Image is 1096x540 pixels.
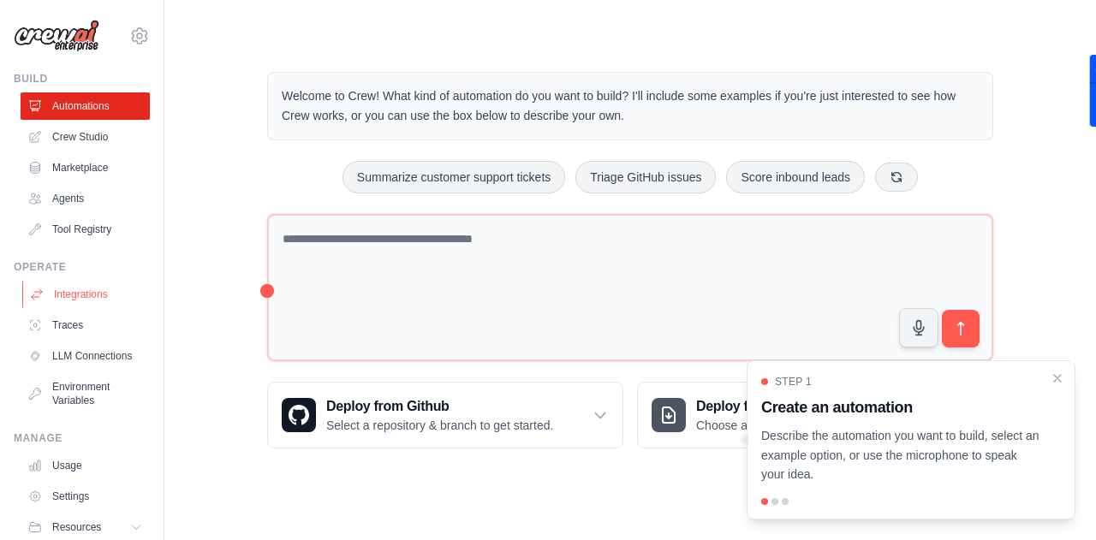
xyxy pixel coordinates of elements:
[696,417,841,434] p: Choose a zip file to upload.
[696,396,841,417] h3: Deploy from zip file
[21,312,150,339] a: Traces
[21,123,150,151] a: Crew Studio
[726,161,865,193] button: Score inbound leads
[21,185,150,212] a: Agents
[52,520,101,534] span: Resources
[21,373,150,414] a: Environment Variables
[14,20,99,52] img: Logo
[14,260,150,274] div: Operate
[14,72,150,86] div: Build
[326,396,553,417] h3: Deploy from Github
[21,92,150,120] a: Automations
[21,483,150,510] a: Settings
[21,342,150,370] a: LLM Connections
[326,417,553,434] p: Select a repository & branch to get started.
[342,161,565,193] button: Summarize customer support tickets
[775,375,812,389] span: Step 1
[575,161,716,193] button: Triage GitHub issues
[14,431,150,445] div: Manage
[21,452,150,479] a: Usage
[761,426,1040,484] p: Describe the automation you want to build, select an example option, or use the microphone to spe...
[1010,458,1096,540] iframe: Chat Widget
[22,281,152,308] a: Integrations
[761,395,1040,419] h3: Create an automation
[1051,371,1064,385] button: Close walkthrough
[21,154,150,181] a: Marketplace
[21,216,150,243] a: Tool Registry
[282,86,979,126] p: Welcome to Crew! What kind of automation do you want to build? I'll include some examples if you'...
